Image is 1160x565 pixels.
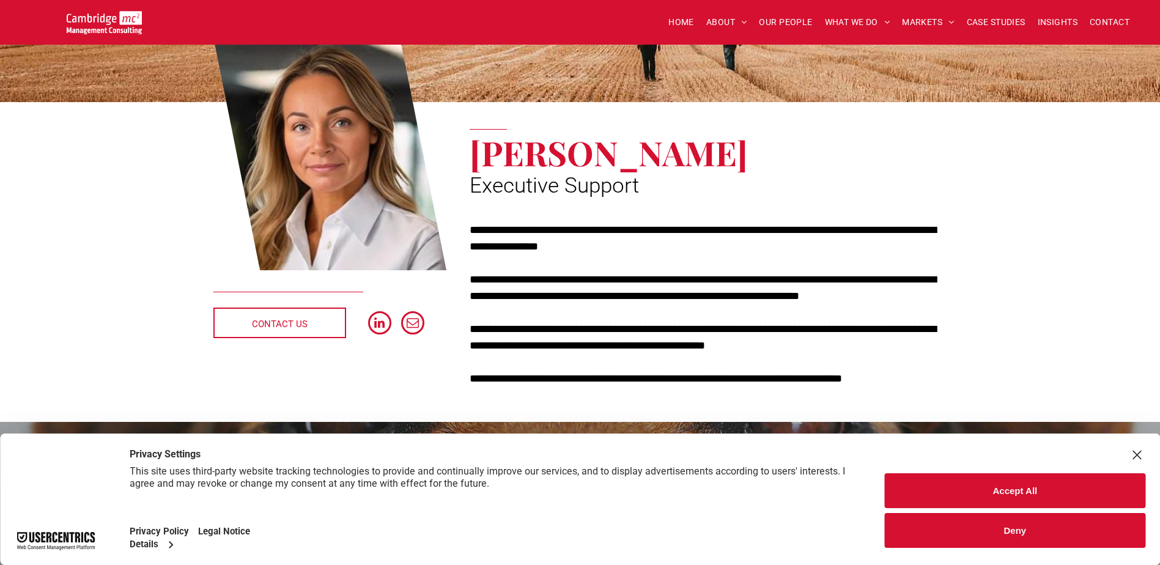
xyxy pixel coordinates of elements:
span: CONTACT US [252,309,308,339]
span: Executive Support [470,173,639,198]
span: [PERSON_NAME] [470,130,748,175]
a: CASE STUDIES [961,13,1032,32]
a: OUR PEOPLE [753,13,818,32]
a: WHAT WE DO [819,13,896,32]
a: HOME [662,13,700,32]
a: INSIGHTS [1032,13,1084,32]
a: Your Business Transformed | Cambridge Management Consulting [67,13,142,26]
a: email [401,311,424,338]
a: CONTACT [1084,13,1136,32]
a: CONTACT US [213,308,346,338]
a: MARKETS [896,13,960,32]
a: linkedin [368,311,391,338]
a: ABOUT [700,13,753,32]
img: Go to Homepage [67,11,142,34]
a: Kate Hancock | Executive Support | Cambridge Management Consulting [213,35,447,273]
